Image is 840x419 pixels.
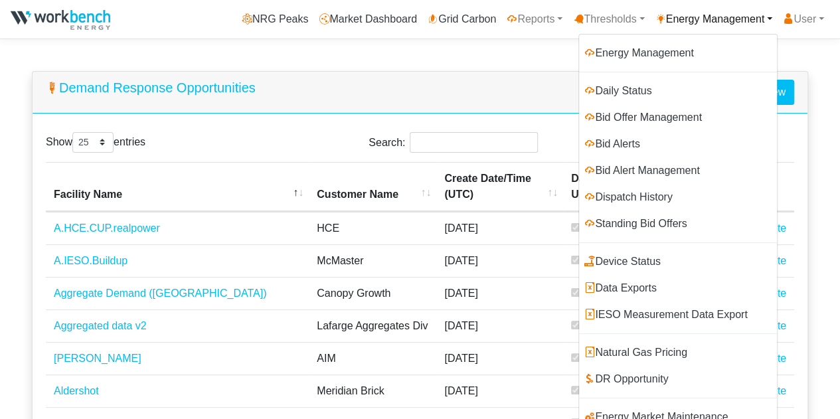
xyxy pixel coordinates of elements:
[54,222,160,234] a: A.HCE.CUP.realpower
[46,132,145,153] label: Show entries
[650,6,778,33] a: Energy Management
[11,10,110,30] img: NRGPeaks.png
[436,342,563,375] td: [DATE]
[579,248,777,275] a: Device Status
[563,162,646,212] th: Data Uploaded
[309,375,436,407] td: Meridian Brick
[501,6,568,33] a: Reports
[756,385,786,396] a: Delete
[46,80,256,96] h5: Demand Response Opportunities
[436,277,563,309] td: [DATE]
[436,375,563,407] td: [DATE]
[46,162,309,212] th: Facility Name : activate to sort column descending
[436,212,563,244] td: [DATE]
[579,301,777,328] a: IESO Measurement Data Export
[309,277,436,309] td: Canopy Growth
[54,353,141,364] a: [PERSON_NAME]
[579,157,777,184] a: Bid Alert Management
[579,275,777,301] a: Data Exports
[579,366,777,392] a: DR Opportunity
[436,162,563,212] th: Create Date/Time (UTC) : activate to sort column ascending
[54,288,266,299] a: Aggregate Demand ([GEOGRAPHIC_DATA])
[568,6,649,33] a: Thresholds
[436,309,563,342] td: [DATE]
[579,184,777,210] a: Dispatch History
[579,78,777,104] a: Daily Status
[579,339,777,366] a: Natural Gas Pricing
[236,6,313,33] a: NRG Peaks
[579,104,777,131] a: Bid Offer Management
[756,222,786,234] a: Delete
[756,320,786,331] a: Delete
[579,40,777,66] a: Energy Management
[54,385,99,396] a: Aldershot
[309,244,436,277] td: McMaster
[756,255,786,266] a: Delete
[54,255,127,266] a: A.IESO.Buildup
[778,6,829,33] a: User
[756,288,786,299] a: Delete
[436,244,563,277] td: [DATE]
[579,131,777,157] a: Bid Alerts
[309,309,436,342] td: Lafarge Aggregates Div
[369,132,538,153] label: Search:
[579,210,777,237] a: Standing Bid Offers
[756,353,786,364] a: Delete
[422,6,501,33] a: Grid Carbon
[72,132,114,153] select: Showentries
[313,6,422,33] a: Market Dashboard
[309,212,436,244] td: HCE
[309,342,436,375] td: AIM
[410,132,538,153] input: Search:
[309,162,436,212] th: Customer Name : activate to sort column ascending
[54,320,147,331] a: Aggregated data v2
